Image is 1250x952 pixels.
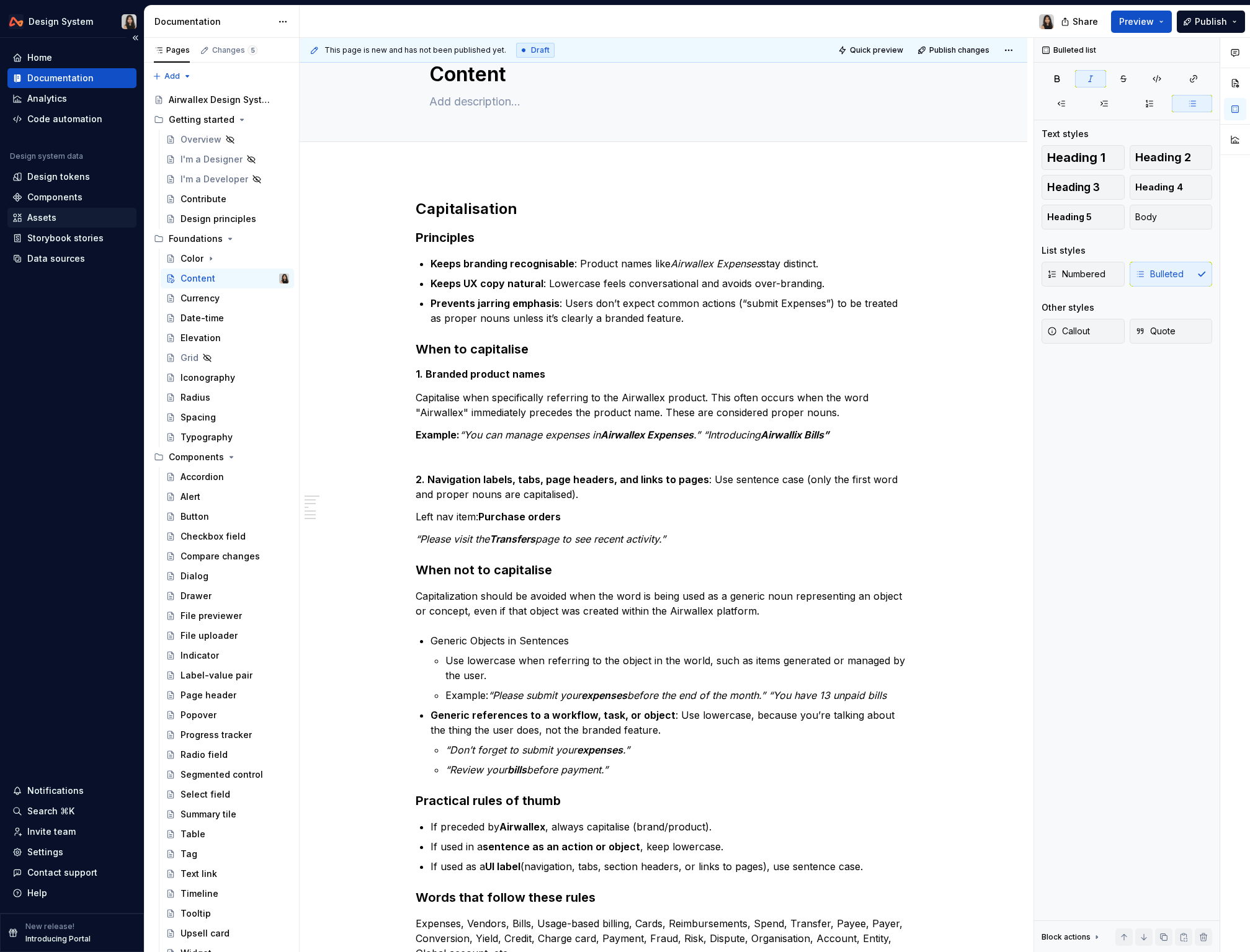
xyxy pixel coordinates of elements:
[161,269,294,288] a: ContentXiangjun
[7,167,136,187] a: Design tokens
[478,510,561,523] strong: Purchase orders
[181,828,205,840] div: Table
[1111,11,1172,33] button: Preview
[1047,151,1105,164] span: Heading 1
[161,249,294,269] a: Color
[27,191,83,203] div: Components
[181,411,216,424] div: Spacing
[181,887,218,900] div: Timeline
[1073,16,1098,28] span: Share
[7,68,136,88] a: Documentation
[1042,145,1125,170] button: Heading 1
[1177,11,1245,33] button: Publish
[535,533,666,545] em: page to see recent activity.”
[161,646,294,665] a: Indicator
[27,825,76,838] div: Invite team
[149,229,294,249] div: Foundations
[1135,325,1176,337] span: Quote
[445,744,577,756] em: “Don’t forget to submit your
[164,71,180,81] span: Add
[531,45,550,55] span: Draft
[181,292,220,305] div: Currency
[25,922,74,932] p: New release!
[181,252,203,265] div: Color
[431,708,912,737] p: : Use lowercase, because you’re talking about the thing the user does, not the branded feature.
[25,934,91,944] p: Introducing Portal
[1042,262,1125,287] button: Numbered
[623,744,630,756] em: .”
[212,45,257,55] div: Changes
[181,907,211,920] div: Tooltip
[1042,175,1125,200] button: Heading 3
[161,884,294,904] a: Timeline
[1047,211,1092,223] span: Heading 5
[181,689,236,701] div: Page header
[161,785,294,804] a: Select field
[7,822,136,842] a: Invite team
[761,429,829,441] em: Airwallix Bills”
[431,256,912,271] p: : Product names like stay distinct.
[161,487,294,507] a: Alert
[181,709,217,721] div: Popover
[7,48,136,68] a: Home
[181,749,228,761] div: Radio field
[914,42,995,59] button: Publish changes
[416,589,912,618] p: Capitalization should be avoided when the word is being used as a generic noun representing an ob...
[181,431,233,443] div: Typography
[27,866,97,879] div: Contact support
[154,16,272,28] div: Documentation
[850,45,903,55] span: Quick preview
[161,288,294,308] a: Currency
[1119,16,1154,28] span: Preview
[181,629,238,642] div: File uploader
[7,842,136,862] a: Settings
[445,763,507,776] em: “Review your
[445,653,912,683] p: Use lowercase when referring to the object in the world, such as items generated or managed by th...
[416,889,912,906] h3: Words that follow these rules
[161,864,294,884] a: Text link
[161,685,294,705] a: Page header
[427,60,896,89] textarea: Content
[671,257,761,270] em: Airwallex Expenses
[1130,319,1213,344] button: Quote
[181,371,235,384] div: Iconography
[181,590,212,602] div: Drawer
[161,586,294,606] a: Drawer
[7,863,136,883] button: Contact support
[10,151,83,161] div: Design system data
[1042,244,1086,257] div: List styles
[1047,325,1090,337] span: Callout
[7,208,136,228] a: Assets
[1055,11,1106,33] button: Share
[161,844,294,864] a: Tag
[1135,211,1157,223] span: Body
[1042,928,1102,946] div: Block actions
[181,133,221,146] div: Overview
[431,276,912,291] p: : Lowercase feels conversational and avoids over-branding.
[161,606,294,626] a: File previewer
[431,296,912,326] p: : Users don’t expect common actions (“submit Expenses”) to be treated as proper nouns unless it’s...
[161,804,294,824] a: Summary tile
[416,533,489,545] em: “Please visit the
[929,45,989,55] span: Publish changes
[181,530,246,543] div: Checkbox field
[27,887,47,899] div: Help
[431,277,543,290] strong: Keeps UX copy natural
[181,352,199,364] div: Grid
[181,610,242,622] div: File previewer
[7,883,136,903] button: Help
[445,688,912,703] p: Example:
[161,626,294,646] a: File uploader
[161,407,294,427] a: Spacing
[1047,181,1100,194] span: Heading 3
[27,113,102,125] div: Code automation
[483,840,640,853] strong: sentence as an action or object
[161,745,294,765] a: Radio field
[181,471,224,483] div: Accordion
[416,473,709,486] strong: 2. Navigation labels, tabs, page headers, and links to pages
[7,187,136,207] a: Components
[416,390,912,420] p: Capitalise when specifically referring to the Airwallex product. This often occurs when the word ...
[527,763,608,776] em: before payment.”
[431,257,574,270] strong: Keeps branding recognisable
[169,233,223,245] div: Foundations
